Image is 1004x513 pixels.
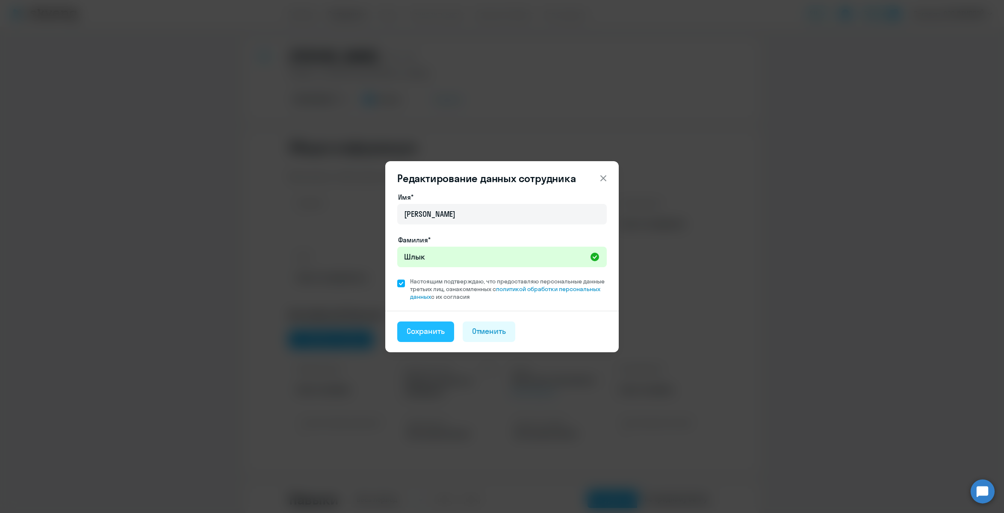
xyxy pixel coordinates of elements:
span: Настоящим подтверждаю, что предоставляю персональные данные третьих лиц, ознакомленных с с их сог... [410,277,607,301]
button: Сохранить [397,321,454,342]
button: Отменить [463,321,516,342]
header: Редактирование данных сотрудника [385,171,619,185]
label: Фамилия* [398,235,431,245]
div: Сохранить [407,326,445,337]
a: политикой обработки персональных данных [410,285,600,301]
div: Отменить [472,326,506,337]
